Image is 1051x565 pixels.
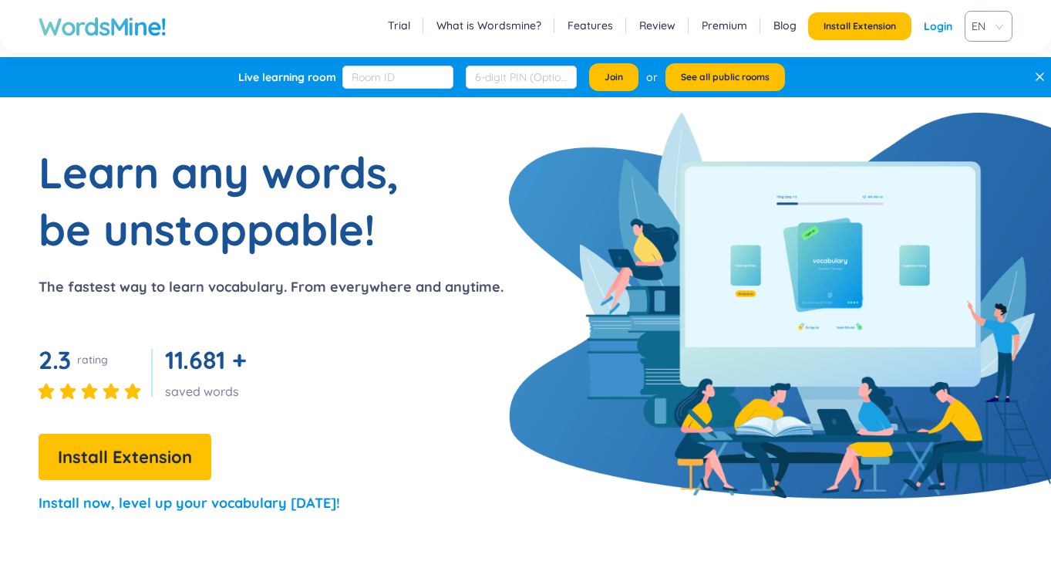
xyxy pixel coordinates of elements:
h1: Learn any words, be unstoppable! [39,144,424,258]
button: Install Extension [808,12,911,40]
div: rating [77,352,108,367]
a: Trial [388,18,410,33]
a: What is Wordsmine? [436,18,541,33]
div: Live learning room [238,69,336,85]
div: saved words [165,383,252,400]
span: Install Extension [824,20,896,32]
button: See all public rooms [665,63,785,91]
span: See all public rooms [681,71,770,83]
button: Join [589,63,638,91]
a: Blog [773,18,797,33]
a: Install Extension [39,451,211,466]
input: Room ID [342,66,453,89]
span: Install Extension [58,444,192,471]
span: Join [605,71,623,83]
div: or [646,69,658,86]
span: 2.3 [39,344,71,375]
a: WordsMine! [39,11,167,42]
span: 11.681 + [165,344,246,375]
a: Login [924,12,952,40]
a: Review [639,18,675,33]
button: Install Extension [39,434,211,480]
a: Features [568,18,613,33]
a: Premium [702,18,747,33]
span: VIE [972,15,999,38]
p: The fastest way to learn vocabulary. From everywhere and anytime. [39,276,504,298]
p: Install now, level up your vocabulary [DATE]! [39,492,340,514]
input: 6-digit PIN (Optional) [466,66,577,89]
